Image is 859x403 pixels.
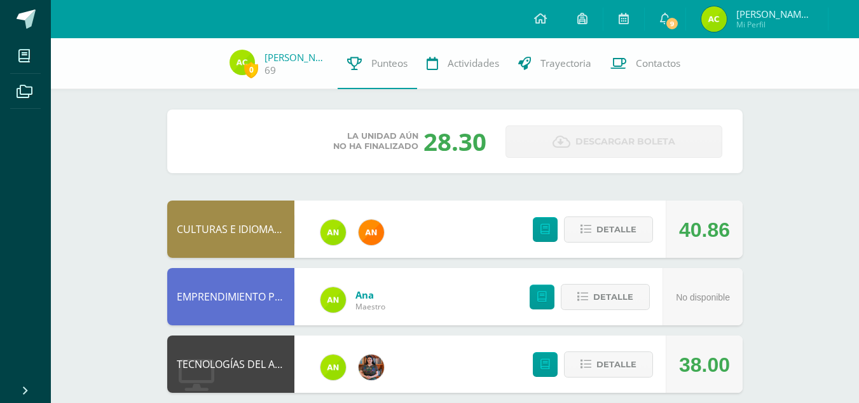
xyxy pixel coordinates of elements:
span: Maestro [355,301,385,312]
span: Contactos [636,57,680,70]
span: [PERSON_NAME] [PERSON_NAME] [736,8,813,20]
a: Contactos [601,38,690,89]
span: 0 [244,62,258,78]
span: Detalle [596,353,636,376]
span: 9 [665,17,679,31]
div: EMPRENDIMIENTO PARA LA PRODUCTIVIDAD [167,268,294,325]
img: 60a759e8b02ec95d430434cf0c0a55c7.png [359,355,384,380]
img: 122d7b7bf6a5205df466ed2966025dea.png [320,220,346,245]
img: 122d7b7bf6a5205df466ed2966025dea.png [320,287,346,313]
div: 40.86 [679,201,730,258]
button: Detalle [564,216,653,243]
span: Actividades [448,57,499,70]
span: Descargar boleta [575,126,675,157]
img: fc6731ddebfef4a76f049f6e852e62c4.png [359,220,384,245]
span: Trayectoria [540,57,591,70]
button: Detalle [564,351,653,378]
a: [PERSON_NAME] Coroxón [265,51,328,64]
a: Trayectoria [509,38,601,89]
img: f57f0b4b745e228f0935e65407e8e9fe.png [701,6,727,32]
div: 28.30 [423,125,486,158]
span: Mi Perfil [736,19,813,30]
a: 69 [265,64,276,77]
div: TECNOLOGÍAS DEL APRENDIZAJE Y LA COMUNICACIÓN [167,336,294,393]
span: La unidad aún no ha finalizado [333,131,418,152]
a: Ana [355,288,385,301]
button: Detalle [561,284,650,310]
img: f57f0b4b745e228f0935e65407e8e9fe.png [230,50,255,75]
img: 122d7b7bf6a5205df466ed2966025dea.png [320,355,346,380]
span: Punteos [371,57,408,70]
span: No disponible [676,292,730,302]
div: CULTURAS E IDIOMAS MAYAS, GARÍFUNA O XINCA [167,201,294,258]
span: Detalle [596,218,636,241]
div: 38.00 [679,336,730,393]
a: Actividades [417,38,509,89]
a: Punteos [338,38,417,89]
span: Detalle [593,285,633,309]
